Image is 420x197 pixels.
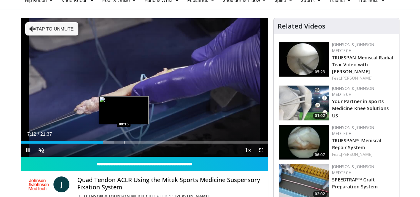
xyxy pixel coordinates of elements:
a: TRUESPAN Meniscal Radial Tear Video with [PERSON_NAME] [332,54,393,75]
video-js: Video Player [21,18,268,157]
button: Tap to unmute [25,22,78,35]
a: Johnson & Johnson MedTech [332,164,375,175]
img: 0543fda4-7acd-4b5c-b055-3730b7e439d4.150x105_q85_crop-smart_upscale.jpg [279,86,329,120]
div: Feat. [332,152,394,158]
a: TRUESPAN™ Meniscal Repair System [332,137,381,151]
a: [PERSON_NAME] [341,152,373,157]
a: Johnson & Johnson MedTech [332,125,375,136]
div: Feat. [332,75,394,81]
span: / [38,131,39,137]
img: e42d750b-549a-4175-9691-fdba1d7a6a0f.150x105_q85_crop-smart_upscale.jpg [279,125,329,160]
button: Fullscreen [255,144,268,157]
span: 05:23 [313,69,327,75]
a: Johnson & Johnson MedTech [332,42,375,53]
a: [PERSON_NAME] [341,75,373,81]
span: 01:02 [313,113,327,119]
span: 06:07 [313,152,327,158]
div: Progress Bar [21,141,268,144]
button: Unmute [35,144,48,157]
a: SPEEDTRAP™ Graft Preparation System [332,176,378,190]
img: a9cbc79c-1ae4-425c-82e8-d1f73baa128b.150x105_q85_crop-smart_upscale.jpg [279,42,329,77]
a: 01:02 [279,86,329,120]
a: 06:07 [279,125,329,160]
img: Johnson & Johnson MedTech [27,176,51,192]
a: Your Partner in Sports Medicine Knee Solutions US [332,98,389,118]
span: 02:02 [313,191,327,197]
h4: Quad Tendon ACLR Using the Mitek Sports Medicine Suspensory Fixation System [77,176,262,191]
span: 21:37 [40,131,52,137]
img: image.jpeg [99,96,149,124]
span: 7:12 [27,131,36,137]
a: 05:23 [279,42,329,77]
button: Pause [21,144,35,157]
a: Johnson & Johnson MedTech [332,86,375,97]
h4: Related Videos [278,22,325,30]
a: J [53,176,69,192]
button: Playback Rate [241,144,255,157]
